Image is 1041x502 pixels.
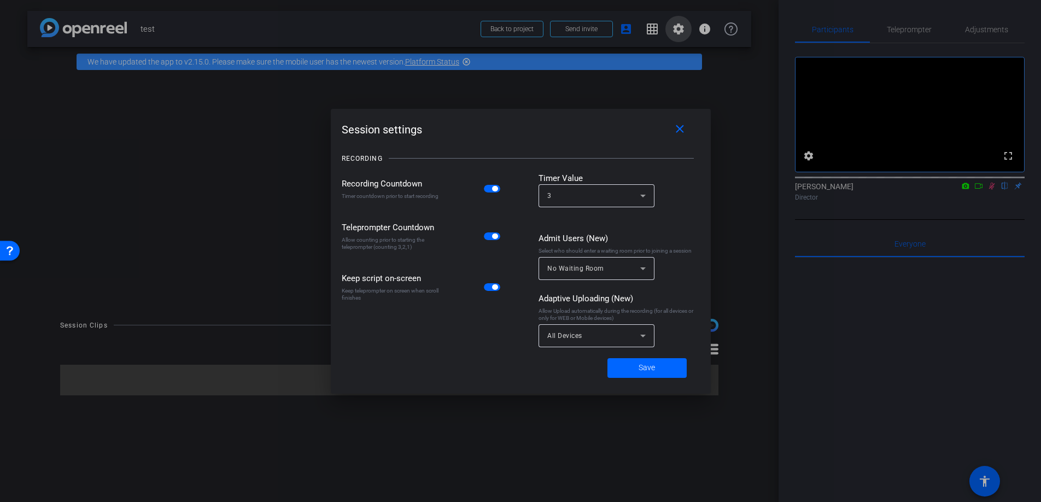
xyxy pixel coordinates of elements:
[539,247,700,254] div: Select who should enter a waiting room prior to joining a session
[547,332,582,340] span: All Devices
[547,265,604,272] span: No Waiting Room
[342,236,443,250] div: Allow counting prior to starting the teleprompter (counting 3,2,1)
[547,192,552,200] span: 3
[342,145,700,172] openreel-title-line: RECORDING
[673,122,687,136] mat-icon: close
[342,272,443,284] div: Keep script on-screen
[342,192,443,200] div: Timer countdown prior to start recording
[539,232,700,244] div: Admit Users (New)
[539,307,700,322] div: Allow Upload automatically during the recording (for all devices or only for WEB or Mobile devices)
[342,221,443,234] div: Teleprompter Countdown
[342,120,700,139] div: Session settings
[539,172,700,184] div: Timer Value
[539,293,700,305] div: Adaptive Uploading (New)
[639,362,655,373] span: Save
[342,178,443,190] div: Recording Countdown
[342,153,383,164] div: RECORDING
[342,287,443,301] div: Keep teleprompter on screen when scroll finishes
[607,358,687,378] button: Save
